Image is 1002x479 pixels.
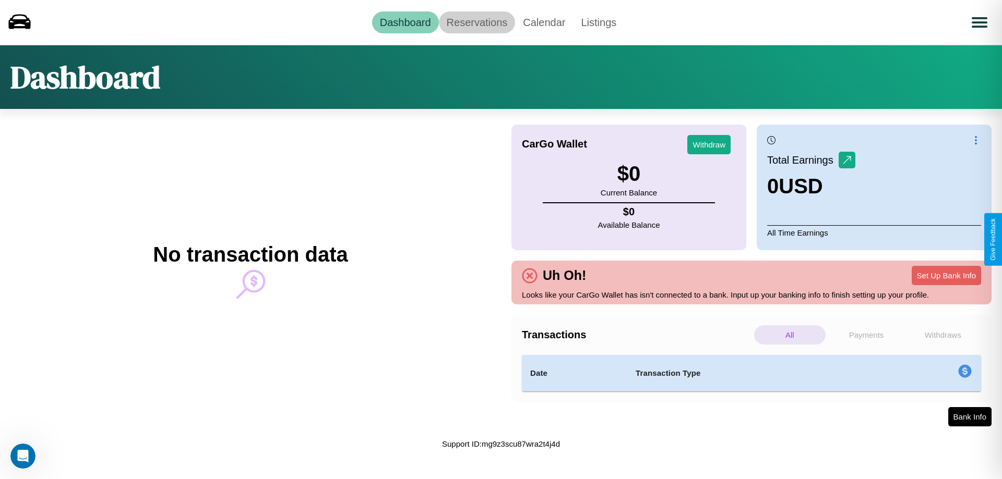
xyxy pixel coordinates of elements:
p: Support ID: mg9z3scu87wra2t4j4d [442,437,560,451]
h4: Transaction Type [636,367,873,379]
p: Current Balance [601,186,657,200]
a: Reservations [439,11,516,33]
h4: Date [530,367,619,379]
p: All [754,325,826,345]
a: Calendar [515,11,573,33]
p: All Time Earnings [767,225,981,240]
p: Available Balance [598,218,660,232]
table: simple table [522,355,981,391]
p: Withdraws [907,325,979,345]
p: Looks like your CarGo Wallet has isn't connected to a bank. Input up your banking info to finish ... [522,288,981,302]
h4: Uh Oh! [538,268,591,283]
p: Payments [831,325,902,345]
p: Total Earnings [767,151,839,169]
h3: $ 0 [601,162,657,186]
iframe: Intercom live chat [10,444,35,469]
a: Dashboard [372,11,439,33]
button: Set Up Bank Info [912,266,981,285]
h4: Transactions [522,329,751,341]
a: Listings [573,11,624,33]
h4: CarGo Wallet [522,138,587,150]
div: Give Feedback [989,218,997,261]
button: Open menu [965,8,994,37]
h1: Dashboard [10,56,160,99]
h3: 0 USD [767,175,855,198]
h4: $ 0 [598,206,660,218]
button: Withdraw [687,135,731,154]
h2: No transaction data [153,243,348,266]
button: Bank Info [948,407,992,426]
